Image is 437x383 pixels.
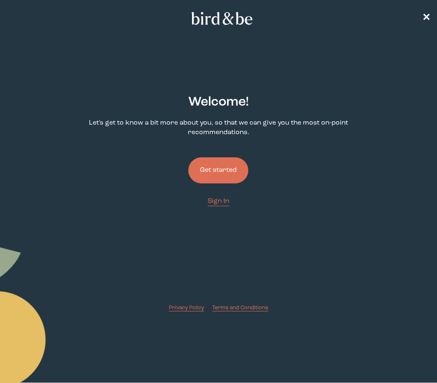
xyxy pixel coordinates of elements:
[212,305,268,311] span: Terms and Conditions
[212,304,268,312] a: Terms and Conditions
[169,304,204,312] a: Privacy Policy
[422,11,430,26] a: ✕
[396,344,429,375] iframe: Gorgias live chat messenger
[208,198,229,205] span: Sign In
[169,305,204,311] span: Privacy Policy
[188,144,248,197] a: Get started
[83,118,354,137] p: Let's get to know a bit more about you, so that we can give you the most on-point recommendations.
[188,93,249,112] h2: Welcome !
[422,13,430,23] span: ✕
[188,157,248,183] button: Get started
[208,197,229,206] a: Sign In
